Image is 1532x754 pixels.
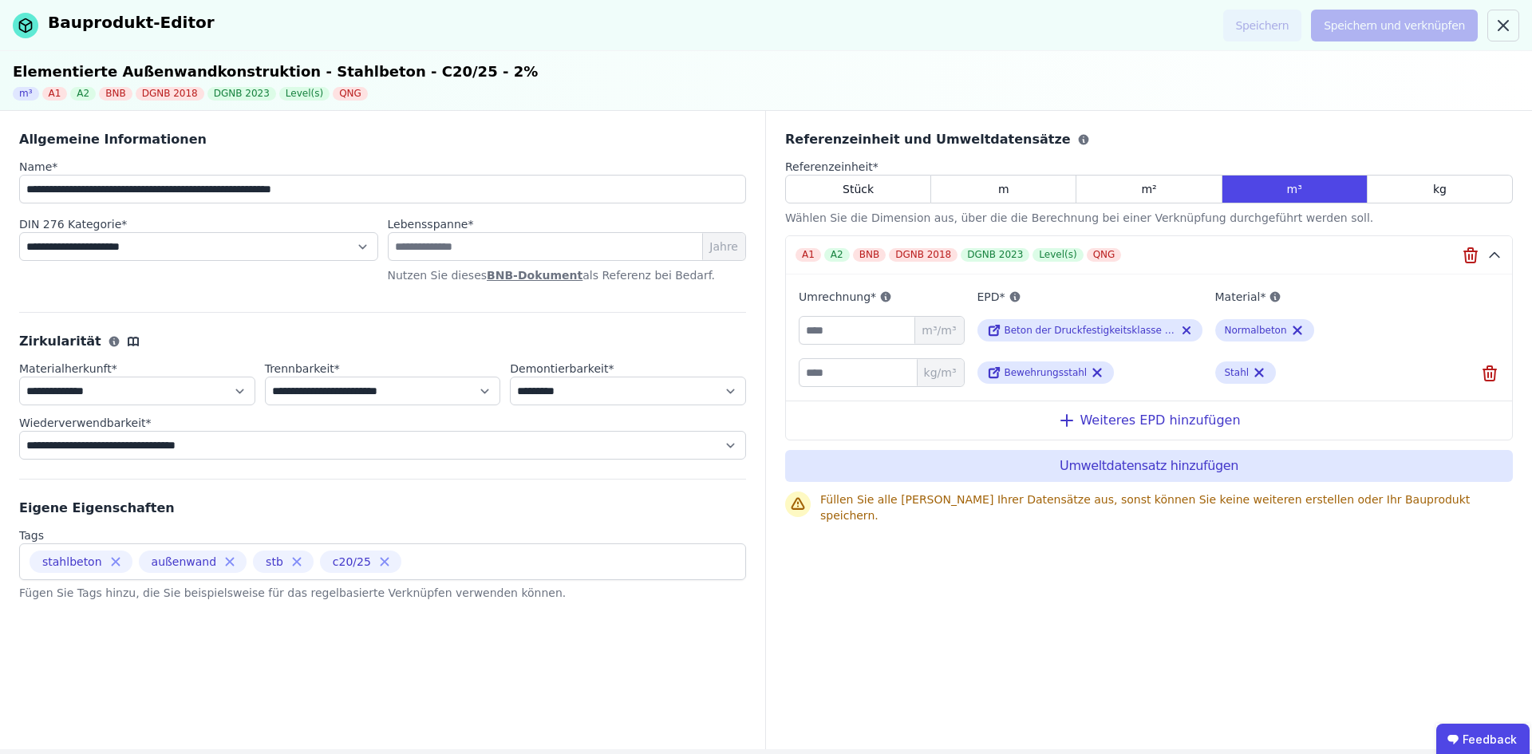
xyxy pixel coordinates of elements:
[785,450,1513,482] button: Umweltdatensatz hinzufügen
[19,216,378,232] label: audits.requiredField
[19,361,255,377] label: audits.requiredField
[824,248,850,262] div: A2
[889,248,958,262] div: DGNB 2018
[820,491,1513,523] div: Füllen Sie alle [PERSON_NAME] Ihrer Datensätze aus, sonst können Sie keine weiteren erstellen ode...
[48,11,215,34] div: Bauprodukt-Editor
[19,415,746,431] label: audits.requiredField
[19,332,746,351] div: Zirkularität
[917,359,964,386] span: kg/m³
[786,401,1512,440] div: Weiteres EPD hinzufügen
[487,269,582,282] a: BNB-Dokument
[1311,10,1478,41] button: Speichern und verknüpfen
[843,181,874,197] span: Stück
[13,61,1519,83] div: Elementierte Außenwandkonstruktion - Stahlbeton - C20/25 - 2%
[785,210,1513,226] div: Wählen Sie die Dimension aus, über die die Berechnung bei einer Verknüpfung durchgeführt werden s...
[785,130,1513,149] div: Referenzeinheit und Umweltdatensätze
[1287,181,1302,197] span: m³
[1087,248,1122,262] div: QNG
[99,87,132,101] div: BNB
[1223,10,1302,41] button: Speichern
[914,317,963,344] span: m³/m³
[30,551,132,573] div: stahlbeton
[961,248,1029,262] div: DGNB 2023
[333,87,368,101] div: QNG
[1215,287,1440,306] label: Material*
[1225,324,1287,337] div: Normalbeton
[136,87,204,101] div: DGNB 2018
[799,287,965,306] label: Umrechnung*
[1141,181,1156,197] span: m²
[998,181,1009,197] span: m
[1005,367,1088,378] span: Bewehrungsstahl
[13,87,39,101] div: m³
[320,551,401,573] div: c20/25
[207,87,276,101] div: DGNB 2023
[785,159,1513,175] label: audits.requiredField
[19,159,57,175] label: audits.requiredField
[1433,181,1447,197] span: kg
[265,361,501,377] label: audits.requiredField
[786,236,1512,274] button: A1A2BNBDGNB 2018DGNB 2023Level(s)QNG
[702,233,745,260] span: Jahre
[19,527,746,543] label: Tags
[796,248,821,262] div: A1
[388,216,474,232] label: audits.requiredField
[1225,366,1250,379] div: Stahl
[253,551,314,573] div: stb
[19,585,746,601] div: Fügen Sie Tags hinzu, die Sie beispielsweise für das regelbasierte Verknüpfen verwenden können.
[19,499,746,518] div: Eigene Eigenschaften
[139,551,247,573] div: außenwand
[1005,325,1199,336] span: Beton der Druckfestigkeitsklasse C20/25
[279,87,330,101] div: Level(s)
[70,87,96,101] div: A2
[1033,248,1083,262] div: Level(s)
[42,87,68,101] div: A1
[388,267,747,283] p: Nutzen Sie dieses als Referenz bei Bedarf.
[19,130,746,149] div: Allgemeine Informationen
[510,361,746,377] label: audits.requiredField
[853,248,886,262] div: BNB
